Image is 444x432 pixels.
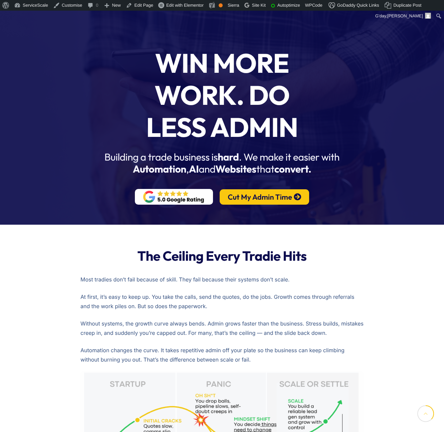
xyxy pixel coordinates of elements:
span: Site Kit [252,3,266,8]
span: AI [189,163,199,175]
a: Cut My Admin Time [220,189,309,205]
span: [PERSON_NAME] [387,13,423,18]
a: G'day, [373,11,434,21]
h1: Win More Work. Do Less Admin [129,47,315,143]
div: OK [219,3,223,7]
h2: The Ceiling Every Tradie Hits [80,248,364,264]
span: hard [218,151,239,163]
p: Most tradies don’t fail because of skill. They fail because their systems don’t scale. [80,275,364,284]
span: Edit with Elementor [166,3,204,8]
span: convert. [274,163,311,175]
p: Automation changes the curve. It takes repetitive admin off your plate so the business can keep c... [80,346,364,364]
span: Automation [133,163,186,175]
p: At first, it’s easy to keep up. You take the calls, send the quotes, do the jobs. Growth comes th... [80,292,364,311]
span: Cut My Admin Time [228,193,292,201]
p: Without systems, the growth curve always bends. Admin grows faster than the business. Stress buil... [80,319,364,338]
h2: Building a trade business is . We make it easier with , and that [84,151,360,175]
span: Websites [215,163,256,175]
